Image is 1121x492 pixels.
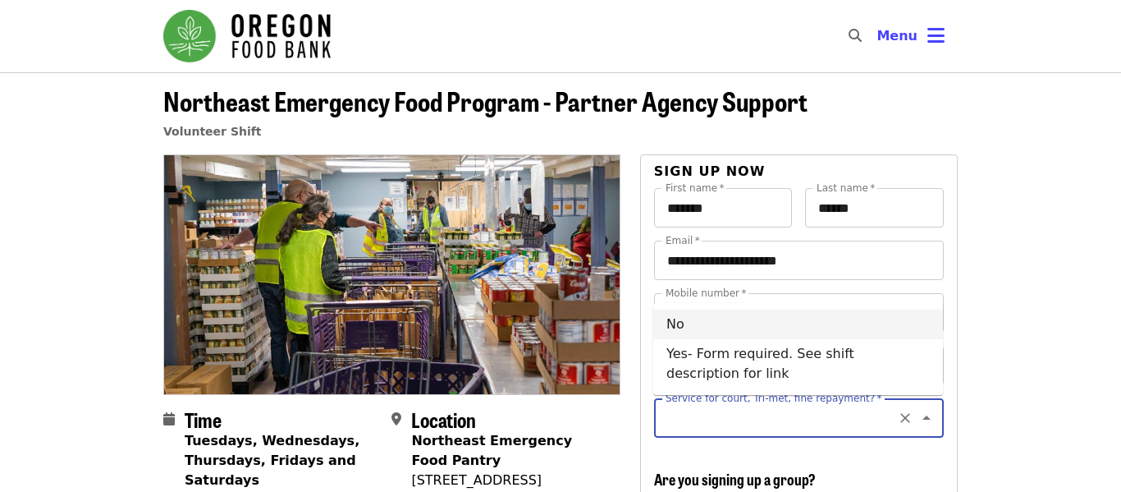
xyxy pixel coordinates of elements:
i: bars icon [927,24,945,48]
i: calendar icon [163,412,175,427]
strong: Northeast Emergency Food Pantry [411,433,572,468]
span: Menu [876,28,917,44]
img: Oregon Food Bank - Home [163,10,331,62]
label: Last name [817,183,875,193]
label: Service for court, Tri-met, fine repayment? [666,393,882,403]
i: map-marker-alt icon [391,412,401,427]
label: Email [666,236,700,246]
div: [STREET_ADDRESS] [411,471,606,490]
span: Sign up now [654,163,766,179]
input: Last name [805,188,944,228]
span: Northeast Emergency Food Program - Partner Agency Support [163,81,808,120]
img: Northeast Emergency Food Program - Partner Agency Support organized by Oregon Food Bank [164,155,620,393]
button: Clear [894,407,917,430]
input: Email [654,241,944,280]
a: Volunteer Shift [163,125,262,138]
button: Close [915,407,938,430]
input: Search [872,16,885,56]
strong: Tuesdays, Wednesdays, Thursdays, Fridays and Saturdays [185,433,359,488]
label: First name [666,183,725,193]
button: Toggle account menu [863,16,958,56]
i: search icon [849,28,862,44]
input: Mobile number [654,293,913,333]
span: Location [411,405,476,434]
span: Are you signing up a group? [654,468,816,490]
li: No [653,310,943,339]
label: Mobile number [666,288,746,298]
input: First name [654,188,793,228]
span: Time [185,405,222,434]
li: Yes- Form required. See shift description for link [653,339,943,389]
